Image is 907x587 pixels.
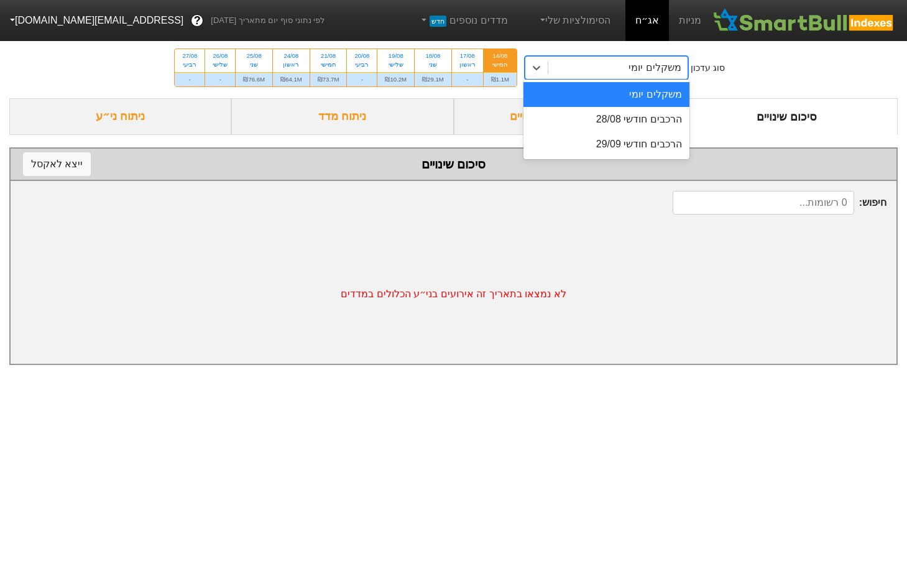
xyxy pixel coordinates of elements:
[523,107,689,132] div: הרכבים חודשי 28/08
[523,82,689,107] div: משקלים יומי
[9,98,231,135] div: ניתוח ני״ע
[673,191,886,215] span: חיפוש :
[310,72,347,86] div: ₪73.7M
[533,8,616,33] a: הסימולציות שלי
[211,14,325,27] span: לפי נתוני סוף יום מתאריך [DATE]
[459,60,476,69] div: ראשון
[452,72,483,86] div: -
[280,60,302,69] div: ראשון
[236,72,272,86] div: ₪76.6M
[430,16,446,27] span: חדש
[318,60,339,69] div: חמישי
[454,98,676,135] div: ביקושים והיצעים צפויים
[175,72,205,86] div: -
[377,72,414,86] div: ₪10.2M
[354,60,369,69] div: רביעי
[11,224,896,364] div: לא נמצאו בתאריך זה אירועים בני״ע הכלולים במדדים
[23,152,91,176] button: ייצא לאקסל
[422,60,444,69] div: שני
[23,155,884,173] div: סיכום שינויים
[205,72,235,86] div: -
[318,52,339,60] div: 21/08
[711,8,897,33] img: SmartBull
[385,52,407,60] div: 19/08
[280,52,302,60] div: 24/08
[182,52,197,60] div: 27/08
[243,52,265,60] div: 25/08
[231,98,453,135] div: ניתוח מדד
[213,60,228,69] div: שלישי
[422,52,444,60] div: 18/08
[628,60,681,75] div: משקלים יומי
[273,72,310,86] div: ₪64.1M
[213,52,228,60] div: 26/08
[491,60,509,69] div: חמישי
[673,191,854,215] input: 0 רשומות...
[414,8,513,33] a: מדדים נוספיםחדש
[491,52,509,60] div: 14/08
[354,52,369,60] div: 20/08
[676,98,898,135] div: סיכום שינויים
[243,60,265,69] div: שני
[182,60,197,69] div: רביעי
[691,62,725,75] div: סוג עדכון
[194,12,201,29] span: ?
[415,72,451,86] div: ₪29.1M
[347,72,377,86] div: -
[385,60,407,69] div: שלישי
[484,72,517,86] div: ₪1.1M
[459,52,476,60] div: 17/08
[523,132,689,157] div: הרכבים חודשי 29/09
